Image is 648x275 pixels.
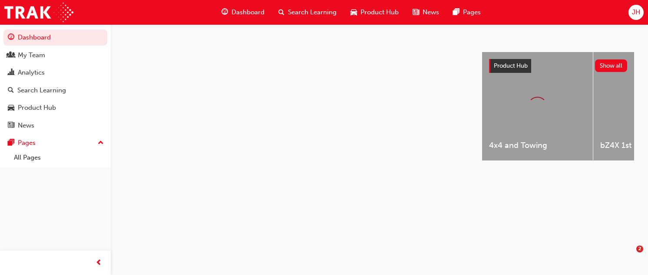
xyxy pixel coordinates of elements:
span: news-icon [413,7,419,18]
span: pages-icon [453,7,460,18]
a: search-iconSearch Learning [271,3,344,21]
div: Analytics [18,68,45,78]
a: Search Learning [3,82,107,98]
span: prev-icon [96,258,102,268]
span: pages-icon [8,139,14,147]
span: car-icon [8,104,14,112]
span: Product Hub [494,62,528,69]
div: Pages [18,138,36,148]
a: guage-iconDashboard [215,3,271,21]
a: news-iconNews [406,3,446,21]
button: Pages [3,135,107,151]
button: DashboardMy TeamAnalyticsSearch LearningProduct HubNews [3,28,107,135]
span: Pages [463,7,481,17]
span: news-icon [8,122,14,130]
div: Search Learning [17,85,66,95]
span: JH [632,7,640,17]
button: Show all [595,59,628,72]
a: Product Hub [3,100,107,116]
span: search-icon [8,87,14,95]
span: car-icon [350,7,357,18]
a: 4x4 and Towing [482,52,593,160]
span: Search Learning [288,7,337,17]
img: Trak [4,3,73,22]
span: 4x4 and Towing [489,141,586,151]
a: My Team [3,47,107,63]
span: Dashboard [231,7,264,17]
a: News [3,118,107,134]
a: Dashboard [3,29,107,46]
a: car-iconProduct Hub [344,3,406,21]
span: search-icon [278,7,284,18]
div: My Team [18,50,45,60]
span: up-icon [98,137,104,149]
a: Product HubShow all [489,59,627,73]
span: people-icon [8,52,14,59]
span: 2 [636,246,643,252]
span: Product Hub [360,7,399,17]
span: guage-icon [8,34,14,42]
a: All Pages [10,151,107,164]
button: JH [628,5,644,20]
div: Product Hub [18,103,56,113]
span: guage-icon [222,7,228,18]
span: chart-icon [8,69,14,77]
div: News [18,121,34,131]
a: pages-iconPages [446,3,488,21]
span: News [423,7,439,17]
iframe: Intercom live chat [618,246,639,266]
a: Analytics [3,65,107,81]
